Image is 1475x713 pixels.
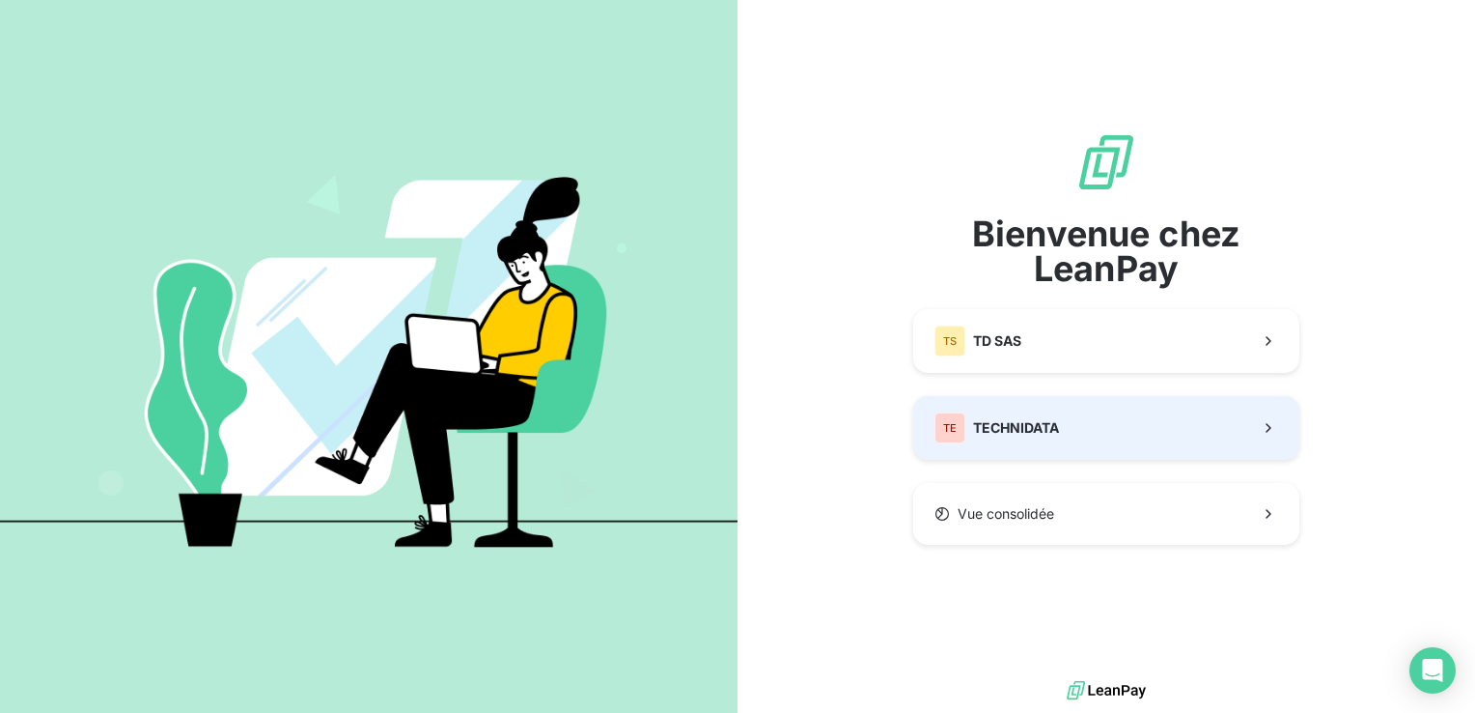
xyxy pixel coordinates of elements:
[934,413,965,443] div: TE
[913,216,1299,286] span: Bienvenue chez LeanPay
[973,418,1059,438] span: TECHNIDATA
[934,326,965,356] div: TS
[913,309,1299,373] button: TSTD SAS
[1067,676,1146,705] img: logo
[913,483,1299,545] button: Vue consolidée
[913,396,1299,460] button: TETECHNIDATA
[958,504,1054,524] span: Vue consolidée
[1409,647,1456,694] div: Open Intercom Messenger
[1075,131,1137,193] img: logo sigle
[973,331,1021,351] span: TD SAS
